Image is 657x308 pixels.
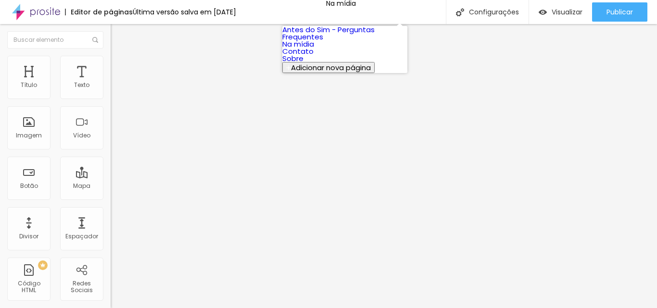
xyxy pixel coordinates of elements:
[291,62,371,73] font: Adicionar nova página
[20,182,38,190] font: Botão
[606,7,633,17] font: Publicar
[19,232,38,240] font: Divisor
[7,31,103,49] input: Buscar elemento
[282,25,375,42] a: Antes do Sim - Perguntas Frequentes
[282,46,314,56] a: Contato
[73,131,90,139] font: Vídeo
[21,81,37,89] font: Título
[552,7,582,17] font: Visualizar
[71,7,133,17] font: Editor de páginas
[74,81,89,89] font: Texto
[65,232,98,240] font: Espaçador
[133,7,236,17] font: Última versão salva em [DATE]
[111,24,657,308] iframe: Editor
[282,53,303,63] a: Sobre
[18,279,40,294] font: Código HTML
[592,2,647,22] button: Publicar
[469,7,519,17] font: Configurações
[16,131,42,139] font: Imagem
[73,182,90,190] font: Mapa
[71,279,93,294] font: Redes Sociais
[282,39,314,49] a: Na mídia
[539,8,547,16] img: view-1.svg
[282,62,375,73] button: Adicionar nova página
[529,2,592,22] button: Visualizar
[92,37,98,43] img: Ícone
[456,8,464,16] img: Ícone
